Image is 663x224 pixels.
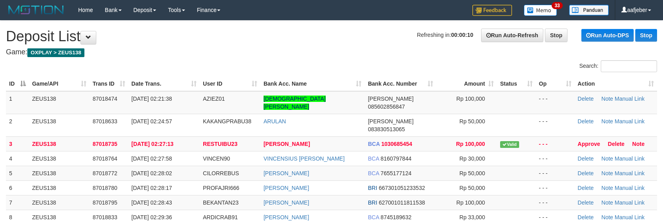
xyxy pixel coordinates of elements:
th: Amount: activate to sort column ascending [436,77,497,91]
td: ZEUS138 [29,195,90,210]
td: 7 [6,195,29,210]
a: Note [602,199,613,206]
span: Rp 100,000 [456,141,485,147]
span: BCA [368,155,379,162]
a: Manual Link [615,214,645,220]
span: Rp 50,000 [459,118,485,124]
a: Manual Link [615,199,645,206]
input: Search: [601,60,657,72]
span: BRI [368,199,377,206]
a: Delete [578,199,594,206]
span: Copy 8160797844 to clipboard [380,155,411,162]
span: OXPLAY > ZEUS138 [27,48,84,57]
a: Run Auto-DPS [581,29,634,42]
span: [PERSON_NAME] [368,118,413,124]
span: 87018780 [93,185,117,191]
td: 2 [6,114,29,136]
a: [PERSON_NAME] [264,141,310,147]
a: Run Auto-Refresh [481,29,543,42]
span: BCA [368,170,379,176]
a: [PERSON_NAME] [264,185,309,191]
span: [PERSON_NAME] [368,96,413,102]
a: Approve [578,141,600,147]
span: RESTUIBU23 [203,141,237,147]
span: [DATE] 02:27:13 [132,141,174,147]
a: VINCENSIUS [PERSON_NAME] [264,155,345,162]
td: 5 [6,166,29,180]
span: Copy 8745189632 to clipboard [380,214,411,220]
a: ARULAN [264,118,286,124]
span: [DATE] 02:28:02 [132,170,172,176]
td: ZEUS138 [29,114,90,136]
span: 87018833 [93,214,117,220]
td: ZEUS138 [29,136,90,151]
a: Delete [578,155,594,162]
a: [PERSON_NAME] [264,170,309,176]
span: AZIEZ01 [203,96,225,102]
span: 87018474 [93,96,117,102]
a: Note [602,170,613,176]
a: Manual Link [615,155,645,162]
td: - - - [536,180,575,195]
th: Date Trans.: activate to sort column ascending [128,77,200,91]
span: [DATE] 02:28:43 [132,199,172,206]
span: 33 [552,2,562,9]
a: Note [602,96,613,102]
span: Valid transaction [500,141,519,148]
td: - - - [536,91,575,114]
a: Manual Link [615,118,645,124]
span: Copy 1030685454 to clipboard [381,141,412,147]
td: 4 [6,151,29,166]
th: ID: activate to sort column descending [6,77,29,91]
span: CILORREBUS [203,170,239,176]
td: ZEUS138 [29,91,90,114]
a: Note [602,214,613,220]
a: Delete [578,96,594,102]
img: MOTION_logo.png [6,4,66,16]
span: BCA [368,214,379,220]
span: PROFAJRI666 [203,185,239,191]
span: [DATE] 02:24:57 [132,118,172,124]
strong: 00:00:10 [451,32,473,38]
a: Delete [578,170,594,176]
span: Rp 30,000 [459,155,485,162]
td: 6 [6,180,29,195]
a: Stop [545,29,567,42]
a: Manual Link [615,96,645,102]
a: Delete [608,141,625,147]
span: VINCEN90 [203,155,230,162]
span: Copy 627001011811538 to clipboard [379,199,425,206]
a: Manual Link [615,185,645,191]
span: Refreshing in: [417,32,473,38]
span: BEKANTAN23 [203,199,239,206]
a: [PERSON_NAME] [264,214,309,220]
span: 87018795 [93,199,117,206]
a: Note [602,185,613,191]
span: 87018735 [93,141,117,147]
a: Manual Link [615,170,645,176]
td: - - - [536,166,575,180]
span: [DATE] 02:28:17 [132,185,172,191]
span: Rp 100,000 [457,96,485,102]
a: Note [602,118,613,124]
td: ZEUS138 [29,166,90,180]
label: Search: [579,60,657,72]
span: BCA [368,141,380,147]
span: Rp 33,000 [459,214,485,220]
span: ARDICRAB91 [203,214,238,220]
th: Trans ID: activate to sort column ascending [90,77,128,91]
a: Note [632,141,644,147]
span: 87018772 [93,170,117,176]
span: [DATE] 02:27:58 [132,155,172,162]
h4: Game: [6,48,657,56]
a: Stop [635,29,657,42]
th: Action: activate to sort column ascending [575,77,657,91]
a: [DEMOGRAPHIC_DATA][PERSON_NAME] [264,96,326,110]
h1: Deposit List [6,29,657,44]
td: ZEUS138 [29,151,90,166]
th: Status: activate to sort column ascending [497,77,536,91]
td: ZEUS138 [29,180,90,195]
a: Delete [578,185,594,191]
span: KAKANGPRABU38 [203,118,251,124]
span: [DATE] 02:21:38 [132,96,172,102]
